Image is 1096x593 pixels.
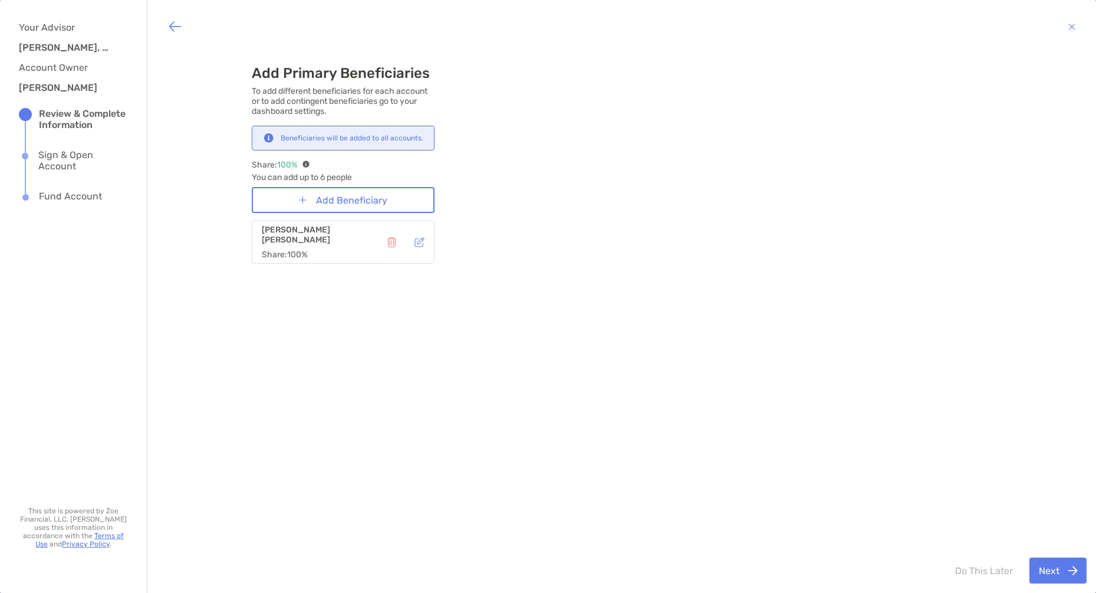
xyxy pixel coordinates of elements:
p: To add different beneficiaries for each account or to add contingent beneficiaries go to your das... [252,86,435,116]
h3: [PERSON_NAME] [19,82,113,93]
span: Share: 100 % [262,250,387,260]
a: Privacy Policy [62,540,110,548]
div: Beneficiaries will be added to all accounts. [281,134,423,142]
h4: Your Advisor [19,22,119,33]
em: 100 % [277,160,298,170]
span: Share: [252,160,298,170]
h3: [PERSON_NAME], CFP®, AIF® [19,42,113,53]
strong: [PERSON_NAME] [PERSON_NAME] [262,225,387,245]
div: Review & Complete Information [39,108,128,130]
div: Sign & Open Account [38,149,128,172]
h3: Add Primary Beneficiaries [252,65,435,81]
img: Notification icon [262,133,276,143]
div: Fund Account [39,191,102,204]
img: button icon [168,19,182,34]
button: Add Beneficiary [252,187,435,213]
img: info [302,160,310,168]
p: This site is powered by Zoe Financial, LLC. [PERSON_NAME] uses this information in accordance wit... [19,507,128,548]
img: delete button [387,237,397,247]
h4: Account Owner [19,62,119,73]
img: button icon [298,196,307,204]
img: edit button [414,237,424,247]
img: button icon [1068,19,1075,34]
span: You can add up to 6 people [252,172,435,182]
img: button icon [1068,566,1078,575]
button: Next [1029,558,1087,584]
